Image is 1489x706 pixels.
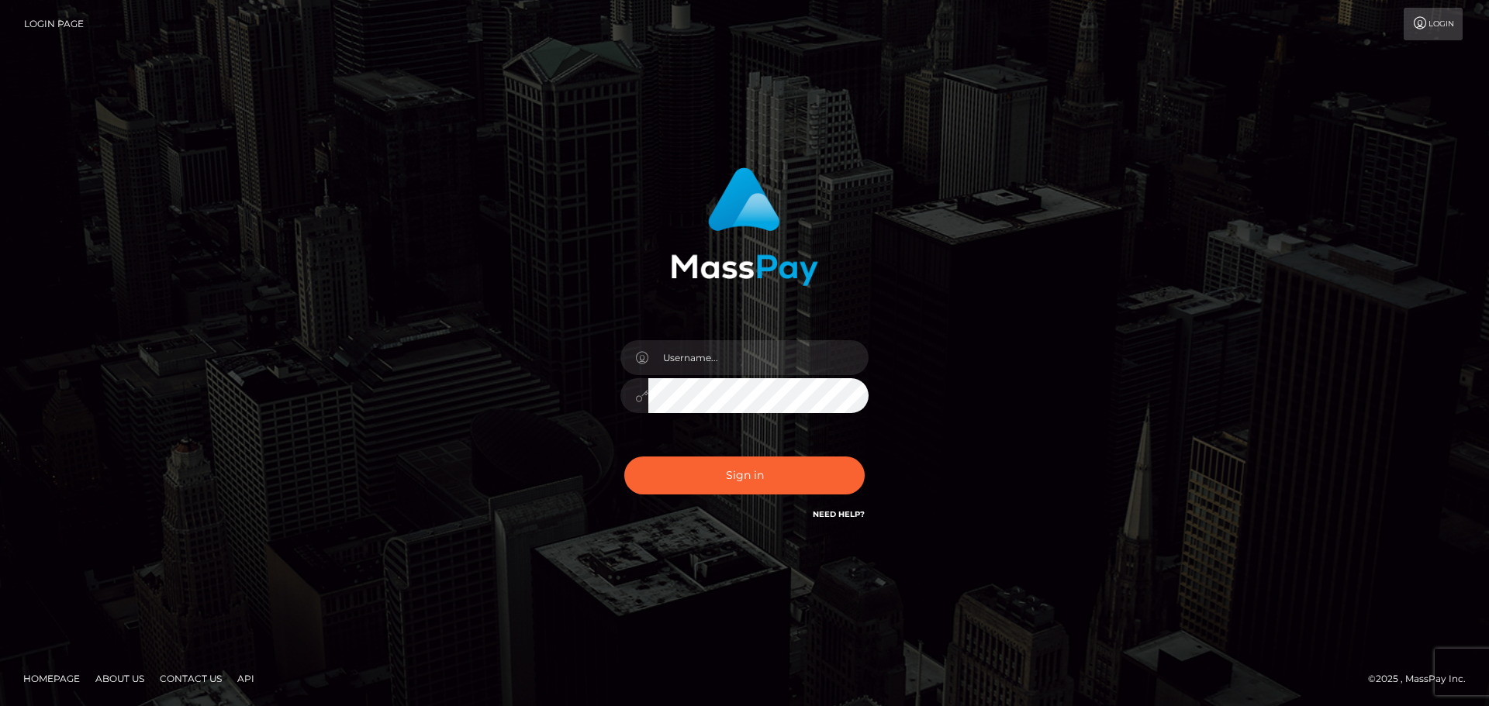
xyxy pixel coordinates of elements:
a: Need Help? [813,509,865,519]
a: Homepage [17,666,86,691]
button: Sign in [624,456,865,494]
div: © 2025 , MassPay Inc. [1368,670,1477,687]
a: Contact Us [154,666,228,691]
a: Login [1404,8,1463,40]
input: Username... [648,340,869,375]
a: Login Page [24,8,84,40]
a: API [231,666,261,691]
a: About Us [89,666,150,691]
img: MassPay Login [671,167,818,286]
